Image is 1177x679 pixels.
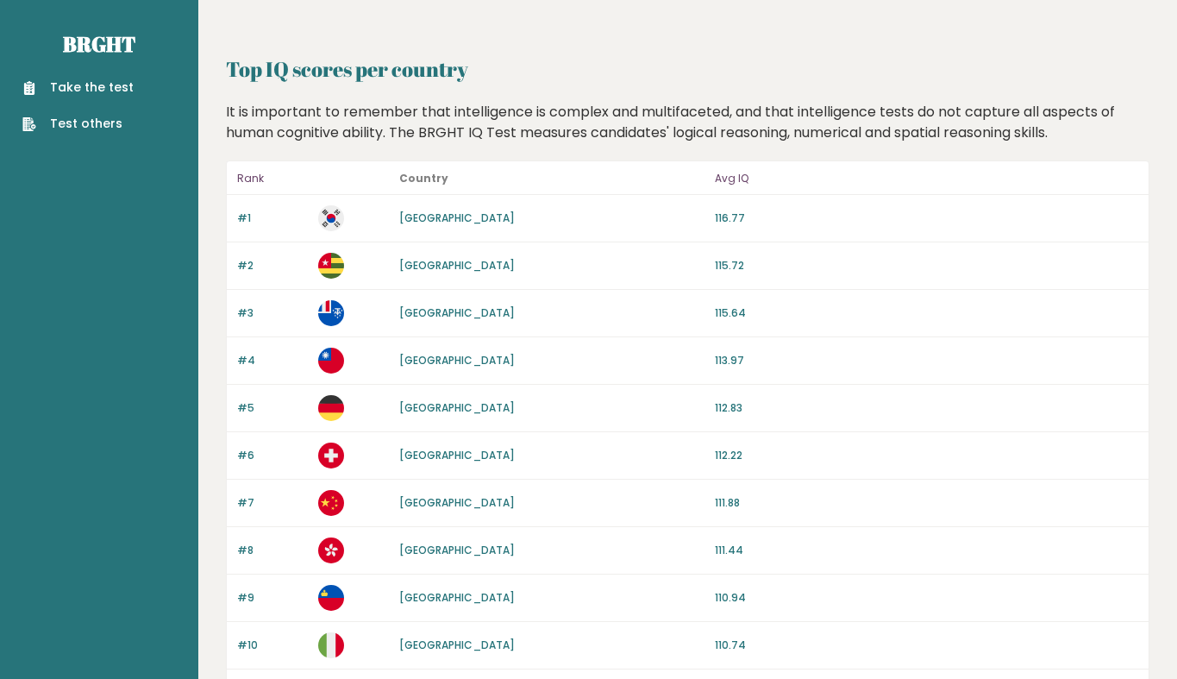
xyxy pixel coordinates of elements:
p: #6 [237,448,308,463]
p: #5 [237,400,308,416]
a: [GEOGRAPHIC_DATA] [399,211,515,225]
a: Take the test [22,79,134,97]
img: tw.svg [318,348,344,374]
a: [GEOGRAPHIC_DATA] [399,258,515,273]
img: it.svg [318,632,344,658]
p: 113.97 [715,353,1138,368]
img: cn.svg [318,490,344,516]
p: 112.22 [715,448,1138,463]
p: 111.88 [715,495,1138,511]
img: li.svg [318,585,344,611]
img: de.svg [318,395,344,421]
img: hk.svg [318,538,344,563]
a: [GEOGRAPHIC_DATA] [399,305,515,320]
p: Avg IQ [715,168,1138,189]
img: tf.svg [318,300,344,326]
h2: Top IQ scores per country [226,53,1149,85]
p: 115.64 [715,305,1138,321]
p: #4 [237,353,308,368]
a: [GEOGRAPHIC_DATA] [399,543,515,557]
p: 115.72 [715,258,1138,273]
a: [GEOGRAPHIC_DATA] [399,495,515,510]
img: ch.svg [318,443,344,468]
p: 116.77 [715,211,1138,226]
p: #7 [237,495,308,511]
a: Test others [22,115,134,133]
a: [GEOGRAPHIC_DATA] [399,590,515,605]
p: #3 [237,305,308,321]
p: 112.83 [715,400,1138,416]
div: It is important to remember that intelligence is complex and multifaceted, and that intelligence ... [220,102,1156,143]
p: 111.44 [715,543,1138,558]
a: [GEOGRAPHIC_DATA] [399,353,515,368]
a: [GEOGRAPHIC_DATA] [399,400,515,415]
p: Rank [237,168,308,189]
img: tg.svg [318,253,344,279]
p: #8 [237,543,308,558]
p: 110.94 [715,590,1138,606]
a: Brght [63,30,135,58]
a: [GEOGRAPHIC_DATA] [399,448,515,462]
p: 110.74 [715,638,1138,653]
p: #9 [237,590,308,606]
a: [GEOGRAPHIC_DATA] [399,638,515,652]
p: #2 [237,258,308,273]
img: kr.svg [318,205,344,231]
p: #1 [237,211,308,226]
b: Country [399,171,448,185]
p: #10 [237,638,308,653]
